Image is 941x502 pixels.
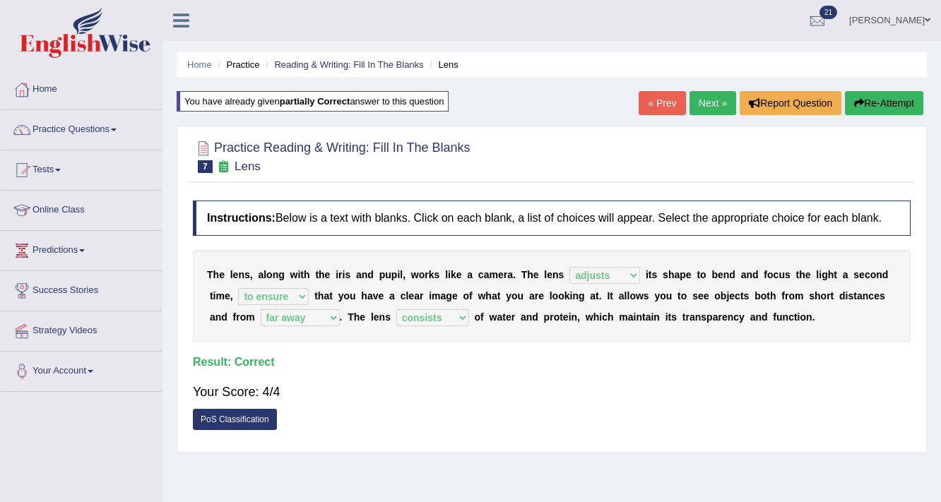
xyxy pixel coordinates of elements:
b: d [221,311,227,323]
b: a [843,269,848,280]
b: a [484,269,490,280]
b: i [569,311,572,323]
b: h [361,290,367,301]
b: e [225,290,230,301]
b: T [348,311,354,323]
b: o [821,290,827,301]
b: b [754,290,761,301]
b: h [485,290,492,301]
b: b [711,269,718,280]
b: c [865,269,870,280]
b: i [397,269,400,280]
b: a [389,290,395,301]
b: t [649,269,652,280]
b: h [608,311,614,323]
b: r [535,290,538,301]
b: w [586,311,593,323]
b: k [451,269,456,280]
b: f [781,290,785,301]
b: s [434,269,440,280]
b: k [564,290,570,301]
b: r [504,269,507,280]
b: a [507,269,513,280]
b: . [340,311,343,323]
b: c [602,311,608,323]
b: i [570,290,573,301]
b: e [233,269,239,280]
b: T [207,269,213,280]
b: n [806,311,812,323]
b: h [815,290,821,301]
b: s [663,269,668,280]
b: h [213,269,220,280]
b: n [552,269,559,280]
b: t [794,311,798,323]
b: r [827,290,830,301]
b: o [419,269,425,280]
b: o [788,290,795,301]
b: t [497,290,501,301]
b: o [681,290,687,301]
b: l [400,269,403,280]
b: m [215,290,224,301]
b: w [636,290,644,301]
b: i [213,290,216,301]
b: e [379,290,384,301]
b: i [297,269,300,280]
b: . [513,269,516,280]
b: l [445,269,448,280]
b: a [750,311,756,323]
b: w [290,269,298,280]
a: Online Class [1,191,162,226]
b: a [713,311,718,323]
b: e [805,269,811,280]
b: l [406,290,408,301]
h4: Result: [193,356,911,369]
b: e [506,311,511,323]
b: a [521,311,526,323]
b: a [590,290,596,301]
b: i [343,269,345,280]
b: t [610,290,613,301]
b: l [371,311,374,323]
b: i [646,269,649,280]
b: e [360,311,365,323]
b: u [666,290,673,301]
b: j [726,290,729,301]
b: m [489,269,497,280]
b: h [799,269,805,280]
b: h [828,269,834,280]
b: e [325,269,331,280]
b: u [350,290,356,301]
b: n [572,311,578,323]
b: t [560,311,563,323]
b: a [324,290,329,301]
b: t [314,290,318,301]
b: o [700,269,706,280]
b: t [677,290,681,301]
h4: Below is a text with blanks. Click on each blank, a list of choices will appear. Select the appro... [193,201,911,236]
b: g [446,290,452,301]
b: d [839,290,846,301]
b: a [674,269,680,280]
b: t [796,269,800,280]
b: r [420,290,423,301]
b: e [219,269,225,280]
b: , [250,269,253,280]
b: i [634,311,637,323]
b: e [729,290,735,301]
b: u [776,311,783,323]
b: o [343,290,350,301]
a: Your Account [1,352,162,387]
b: , [577,311,580,323]
b: o [463,290,469,301]
b: l [230,269,233,280]
b: t [668,311,672,323]
b: h [593,311,600,323]
span: 21 [819,6,837,19]
b: h [770,290,776,301]
b: p [544,311,550,323]
b: , [230,290,233,301]
b: a [356,269,362,280]
b: e [698,290,704,301]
